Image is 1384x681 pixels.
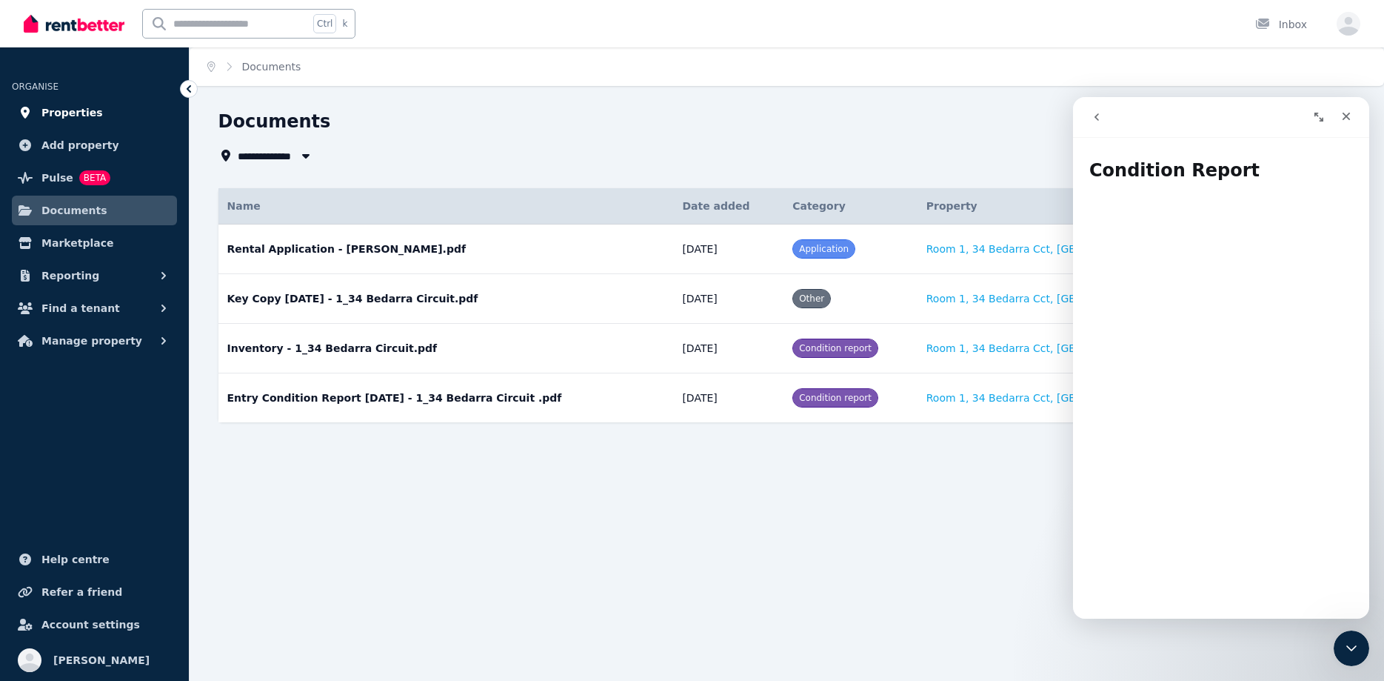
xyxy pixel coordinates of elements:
[41,551,110,568] span: Help centre
[24,13,124,35] img: RentBetter
[218,274,674,324] td: Key Copy [DATE] - 1_34 Bedarra Circuit.pdf
[799,244,849,254] span: Application
[41,583,122,601] span: Refer a friend
[926,342,1166,354] a: Room 1, 34 Bedarra Cct, [GEOGRAPHIC_DATA]
[12,261,177,290] button: Reporting
[218,324,674,373] td: Inventory - 1_34 Bedarra Circuit.pdf
[227,200,261,212] span: Name
[41,299,120,317] span: Find a tenant
[41,267,99,285] span: Reporting
[218,225,674,274] td: Rental Application - [PERSON_NAME].pdf
[1334,631,1369,666] iframe: Intercom live chat
[41,169,73,187] span: Pulse
[673,274,783,324] td: [DATE]
[12,196,177,225] a: Documents
[41,202,107,219] span: Documents
[673,225,783,274] td: [DATE]
[12,577,177,607] a: Refer a friend
[12,326,177,356] button: Manage property
[242,59,301,74] span: Documents
[783,188,917,225] th: Category
[41,136,119,154] span: Add property
[12,293,177,323] button: Find a tenant
[926,392,1166,404] a: Room 1, 34 Bedarra Cct, [GEOGRAPHIC_DATA]
[1255,17,1307,32] div: Inbox
[926,293,1166,305] a: Room 1, 34 Bedarra Cct, [GEOGRAPHIC_DATA]
[218,373,674,423] td: Entry Condition Report [DATE] - 1_34 Bedarra Circuit .pdf
[12,98,177,127] a: Properties
[673,373,783,423] td: [DATE]
[12,163,177,193] a: PulseBETA
[41,234,113,252] span: Marketplace
[190,47,318,86] nav: Breadcrumb
[12,545,177,574] a: Help centre
[79,170,110,185] span: BETA
[799,293,824,304] span: Other
[673,324,783,373] td: [DATE]
[218,110,331,133] h1: Documents
[53,651,150,669] span: [PERSON_NAME]
[673,188,783,225] th: Date added
[41,104,103,122] span: Properties
[12,130,177,160] a: Add property
[41,332,142,350] span: Manage property
[917,188,1250,225] th: Property
[1073,97,1369,619] iframe: Intercom live chat
[12,228,177,258] a: Marketplace
[12,82,58,92] span: ORGANISE
[342,18,347,30] span: k
[12,610,177,640] a: Account settings
[799,393,872,403] span: Condition report
[41,616,140,634] span: Account settings
[313,14,336,33] span: Ctrl
[926,243,1166,255] a: Room 1, 34 Bedarra Cct, [GEOGRAPHIC_DATA]
[799,343,872,353] span: Condition report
